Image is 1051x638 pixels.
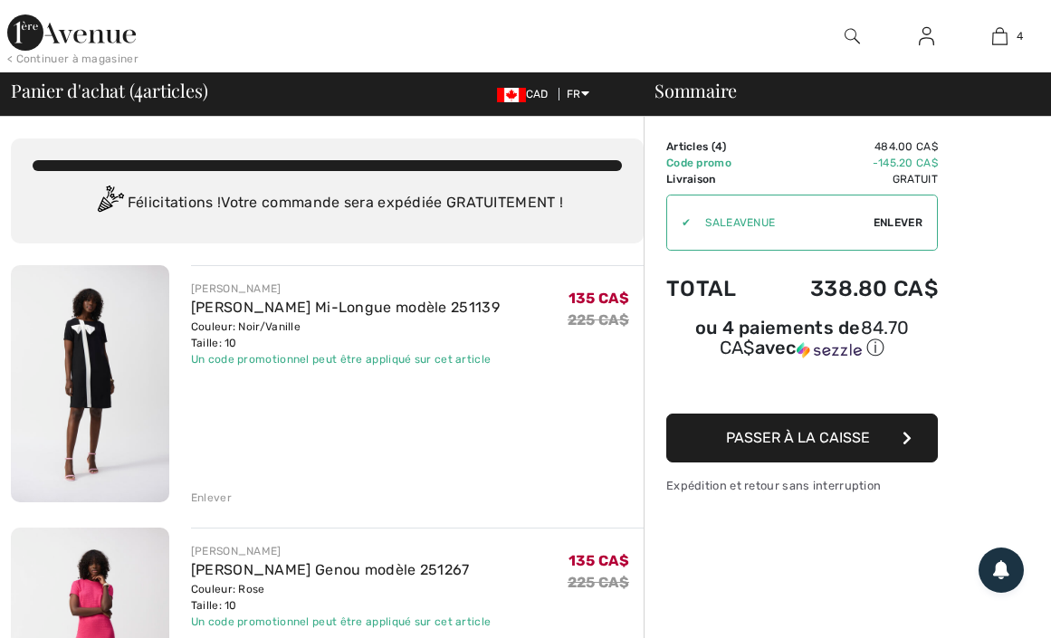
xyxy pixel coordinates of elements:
[191,581,492,614] div: Couleur: Rose Taille: 10
[191,351,500,367] div: Un code promotionnel peut être appliqué sur cet article
[666,319,938,360] div: ou 4 paiements de avec
[191,319,500,351] div: Couleur: Noir/Vanille Taille: 10
[762,155,938,171] td: -145.20 CA$
[633,81,1040,100] div: Sommaire
[666,477,938,494] div: Expédition et retour sans interruption
[715,140,722,153] span: 4
[11,265,169,502] img: Robe Droite Mi-Longue modèle 251139
[568,311,629,329] s: 225 CA$
[919,25,934,47] img: Mes infos
[568,574,629,591] s: 225 CA$
[191,281,500,297] div: [PERSON_NAME]
[964,25,1036,47] a: 4
[666,155,762,171] td: Code promo
[762,138,938,155] td: 484.00 CA$
[720,317,910,358] span: 84.70 CA$
[191,614,492,630] div: Un code promotionnel peut être appliqué sur cet article
[567,88,589,100] span: FR
[1017,28,1023,44] span: 4
[7,14,136,51] img: 1ère Avenue
[666,414,938,462] button: Passer à la caisse
[191,299,500,316] a: [PERSON_NAME] Mi-Longue modèle 251139
[568,290,629,307] span: 135 CA$
[726,429,870,446] span: Passer à la caisse
[7,51,139,67] div: < Continuer à magasiner
[691,195,874,250] input: Code promo
[874,214,922,231] span: Enlever
[191,490,232,506] div: Enlever
[762,258,938,319] td: 338.80 CA$
[904,25,949,48] a: Se connecter
[666,258,762,319] td: Total
[666,319,938,367] div: ou 4 paiements de84.70 CA$avecSezzle Cliquez pour en savoir plus sur Sezzle
[191,561,470,578] a: [PERSON_NAME] Genou modèle 251267
[134,77,143,100] span: 4
[666,138,762,155] td: Articles ( )
[497,88,526,102] img: Canadian Dollar
[666,367,938,407] iframe: PayPal-paypal
[935,584,1033,629] iframe: Ouvre un widget dans lequel vous pouvez trouver plus d’informations
[992,25,1008,47] img: Mon panier
[191,543,492,559] div: [PERSON_NAME]
[11,81,207,100] span: Panier d'achat ( articles)
[91,186,128,222] img: Congratulation2.svg
[497,88,556,100] span: CAD
[33,186,622,222] div: Félicitations ! Votre commande sera expédiée GRATUITEMENT !
[845,25,860,47] img: recherche
[797,342,862,358] img: Sezzle
[762,171,938,187] td: Gratuit
[667,214,691,231] div: ✔
[666,171,762,187] td: Livraison
[568,552,629,569] span: 135 CA$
